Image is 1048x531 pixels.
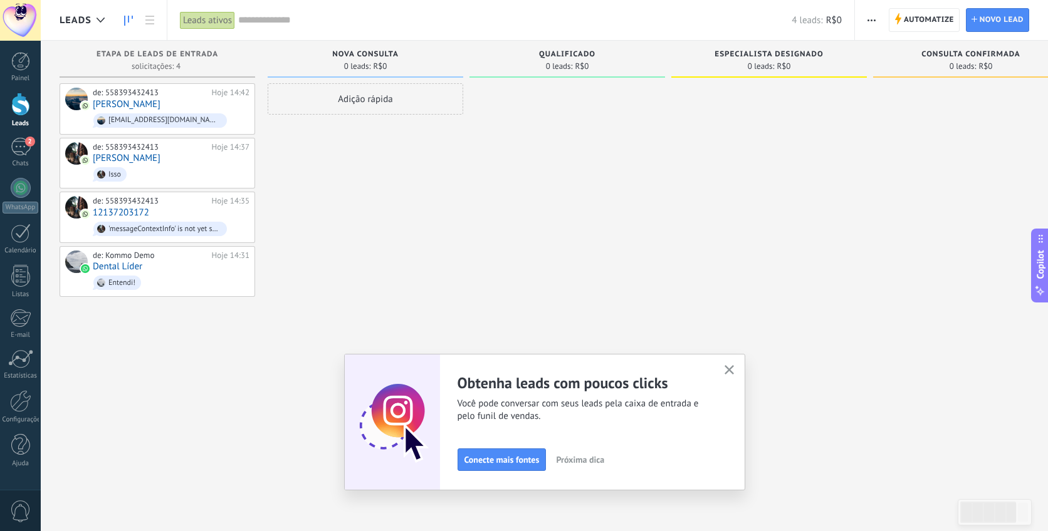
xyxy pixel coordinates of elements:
div: Calendário [3,247,39,255]
div: Hoje 14:37 [212,142,249,152]
a: 12137203172 [93,207,149,218]
span: R$0 [777,63,790,70]
img: waba.svg [81,264,90,273]
img: com.amocrm.amocrmwa.svg [81,210,90,219]
div: Listas [3,291,39,299]
span: Consulta confirmada [921,50,1020,59]
span: Novo lead [980,9,1024,31]
div: Ajuda [3,460,39,468]
div: Estatísticas [3,372,39,380]
span: R$0 [373,63,387,70]
span: R$0 [575,63,589,70]
span: Qualificado [539,50,595,59]
div: Etapa de leads de entrada [66,50,249,61]
div: de: 558393432413 [93,142,207,152]
span: Etapa de leads de entrada [97,50,218,59]
div: Amanda tomé Ribeiro [65,88,88,110]
div: Isso [108,170,121,179]
span: Você pode conversar com seus leads pela caixa de entrada e pelo funil de vendas. [458,398,710,423]
a: Dental Líder [93,261,142,272]
a: [PERSON_NAME] [93,153,160,163]
div: Entendi! [108,279,135,287]
span: Copilot [1034,250,1047,279]
div: Leads ativos [180,11,235,29]
span: Especialista designado [715,50,823,59]
div: E-mail [3,331,39,339]
div: Qualificado [476,50,659,61]
span: Próxima dica [556,455,604,464]
div: de: 558393432413 [93,88,207,98]
div: Tulio Fernandes [65,142,88,165]
a: Automatize [889,8,960,32]
span: Nova consulta [332,50,399,59]
span: 2 [25,137,35,147]
div: Configurações [3,416,39,424]
span: Leads [60,14,92,26]
img: com.amocrm.amocrmwa.svg [81,156,90,165]
div: Nova consulta [274,50,457,61]
div: Painel [3,75,39,83]
div: Hoje 14:35 [212,196,249,206]
a: [PERSON_NAME] [93,99,160,110]
h2: Obtenha leads com poucos clicks [458,373,710,393]
div: WhatsApp [3,202,38,214]
span: solicitações: 4 [132,63,181,70]
div: Adição rápida [268,83,463,115]
span: 0 leads: [546,63,573,70]
span: R$0 [978,63,992,70]
a: Leads [118,8,139,33]
span: 0 leads: [344,63,371,70]
div: de: Kommo Demo [93,250,207,260]
span: Conecte mais fontes [464,455,540,464]
button: Próxima dica [550,450,610,469]
span: 0 leads: [748,63,775,70]
div: 12137203172 [65,196,88,219]
div: Hoje 14:31 [212,250,249,260]
span: 4 leads: [792,14,822,26]
div: de: 558393432413 [93,196,207,206]
div: [EMAIL_ADDRESS][DOMAIN_NAME] Asenhadakommo123 [108,116,221,125]
button: Mais [862,8,881,32]
img: com.amocrm.amocrmwa.svg [81,101,90,110]
div: Leads [3,120,39,128]
a: Novo lead [966,8,1029,32]
span: R$0 [826,14,842,26]
button: Conecte mais fontes [458,448,547,471]
div: Dental Líder [65,250,88,273]
span: 0 leads: [950,63,977,70]
div: Hoje 14:42 [212,88,249,98]
div: Chats [3,160,39,168]
a: Lista [139,8,160,33]
span: Automatize [904,9,954,31]
div: 'messageContextInfo' is not yet supported. Use your device to view this message. [108,225,221,234]
div: Especialista designado [678,50,861,61]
